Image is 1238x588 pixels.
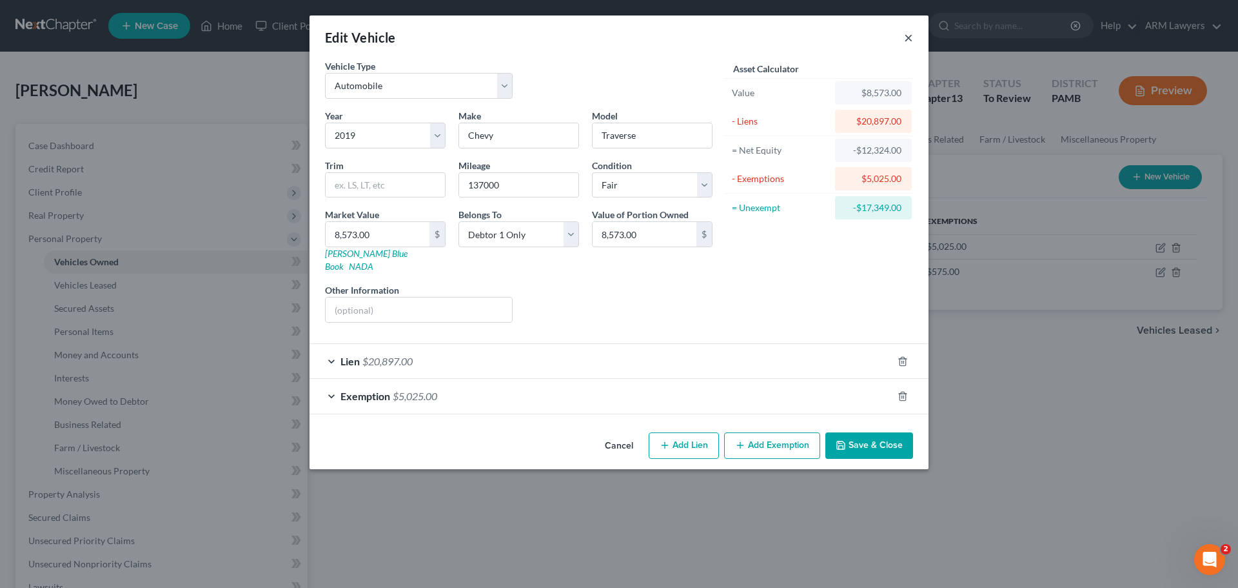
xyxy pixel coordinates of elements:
[325,109,343,123] label: Year
[1194,544,1225,575] iframe: Intercom live chat
[325,248,408,272] a: [PERSON_NAME] Blue Book
[340,355,360,367] span: Lien
[325,283,399,297] label: Other Information
[592,159,632,172] label: Condition
[594,434,644,460] button: Cancel
[325,59,375,73] label: Vehicle Type
[326,173,445,198] input: ex. LS, LT, etc
[458,209,502,220] span: Belongs To
[429,222,445,247] div: $
[845,172,901,185] div: $5,025.00
[459,123,578,148] input: ex. Nissan
[733,62,799,76] label: Asset Calculator
[362,355,413,367] span: $20,897.00
[459,173,578,198] input: --
[724,432,820,460] button: Add Exemption
[904,30,913,45] button: ×
[326,222,429,247] input: 0.00
[845,115,901,128] div: $20,897.00
[732,172,829,185] div: - Exemptions
[340,390,390,402] span: Exemption
[326,298,512,322] input: (optional)
[845,201,901,214] div: -$17,349.00
[325,159,344,172] label: Trim
[825,432,913,460] button: Save & Close
[593,123,712,148] input: ex. Altima
[458,159,490,172] label: Mileage
[732,144,829,157] div: = Net Equity
[592,109,618,123] label: Model
[393,390,437,402] span: $5,025.00
[349,261,373,272] a: NADA
[732,115,829,128] div: - Liens
[649,432,719,460] button: Add Lien
[732,86,829,99] div: Value
[325,208,379,221] label: Market Value
[592,208,689,221] label: Value of Portion Owned
[458,110,481,121] span: Make
[593,222,696,247] input: 0.00
[325,28,396,46] div: Edit Vehicle
[845,144,901,157] div: -$12,324.00
[1221,544,1231,554] span: 2
[732,201,829,214] div: = Unexempt
[696,222,712,247] div: $
[845,86,901,99] div: $8,573.00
